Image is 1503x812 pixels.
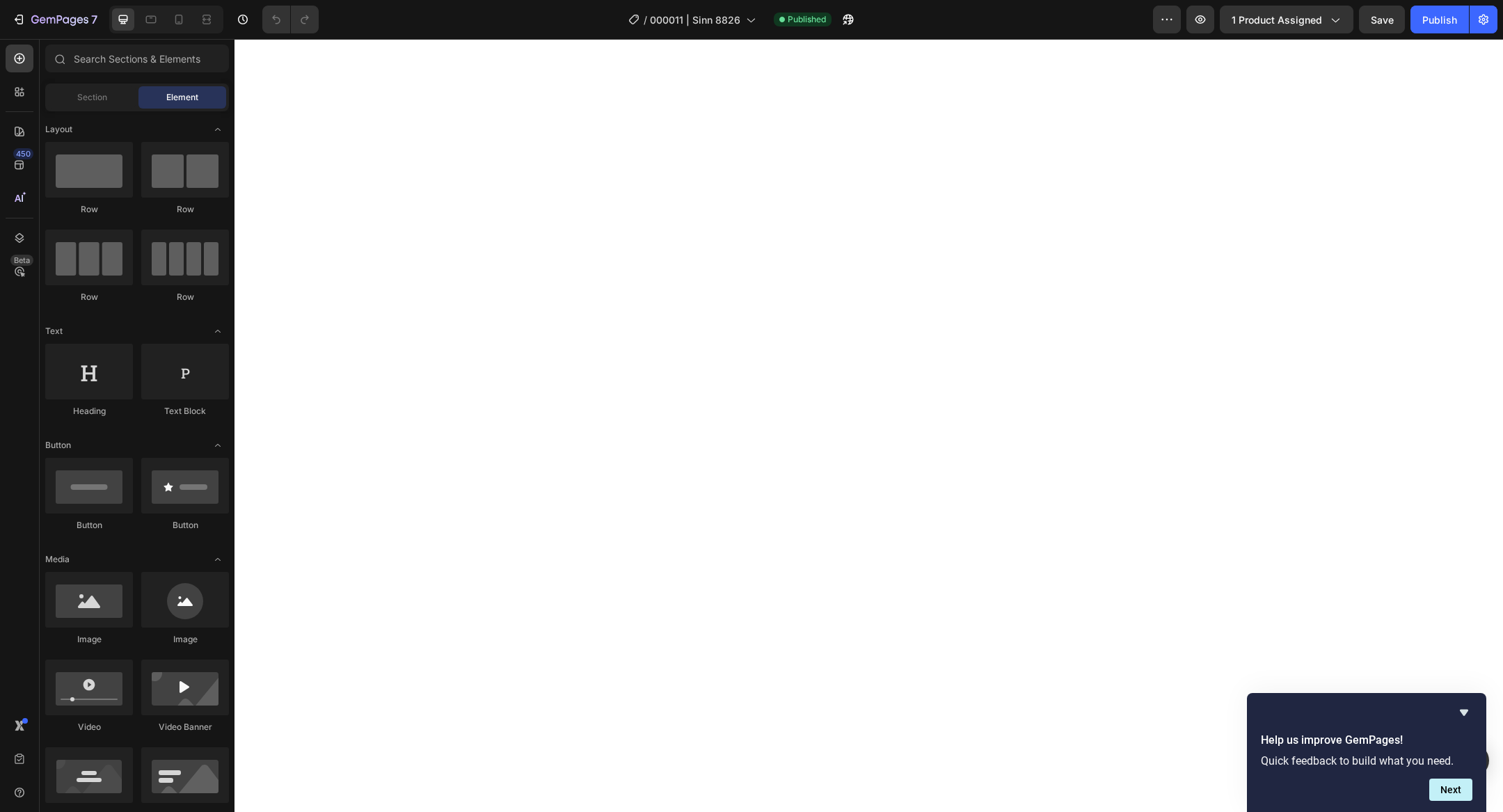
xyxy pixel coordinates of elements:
div: Undo/Redo [262,6,319,33]
div: Button [45,519,133,532]
button: Save [1359,6,1405,33]
button: Hide survey [1456,704,1472,721]
button: Publish [1410,6,1469,33]
span: Layout [45,123,72,136]
div: Video [45,721,133,733]
div: 450 [13,148,33,159]
div: Row [141,203,229,216]
input: Search Sections & Elements [45,45,229,72]
span: Published [788,13,826,26]
div: Publish [1422,13,1457,27]
div: Image [45,633,133,646]
h2: Help us improve GemPages! [1261,732,1472,749]
button: 7 [6,6,104,33]
span: Save [1371,14,1394,26]
span: Button [45,439,71,452]
div: Heading [45,405,133,417]
span: Element [166,91,198,104]
span: 1 product assigned [1232,13,1322,27]
div: Row [45,291,133,303]
div: Text Block [141,405,229,417]
span: / [644,13,647,27]
div: Button [141,519,229,532]
div: Beta [10,255,33,266]
p: Quick feedback to build what you need. [1261,754,1472,767]
button: 1 product assigned [1220,6,1353,33]
button: Next question [1429,779,1472,801]
span: Toggle open [207,434,229,456]
span: 000011 | Sinn 8826 [650,13,740,27]
span: Section [77,91,107,104]
div: Image [141,633,229,646]
iframe: Design area [234,39,1503,812]
div: Row [141,291,229,303]
p: 7 [91,11,97,28]
div: Video Banner [141,721,229,733]
div: Help us improve GemPages! [1261,704,1472,801]
span: Toggle open [207,320,229,342]
span: Toggle open [207,118,229,141]
span: Media [45,553,70,566]
span: Toggle open [207,548,229,571]
div: Row [45,203,133,216]
span: Text [45,325,63,337]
